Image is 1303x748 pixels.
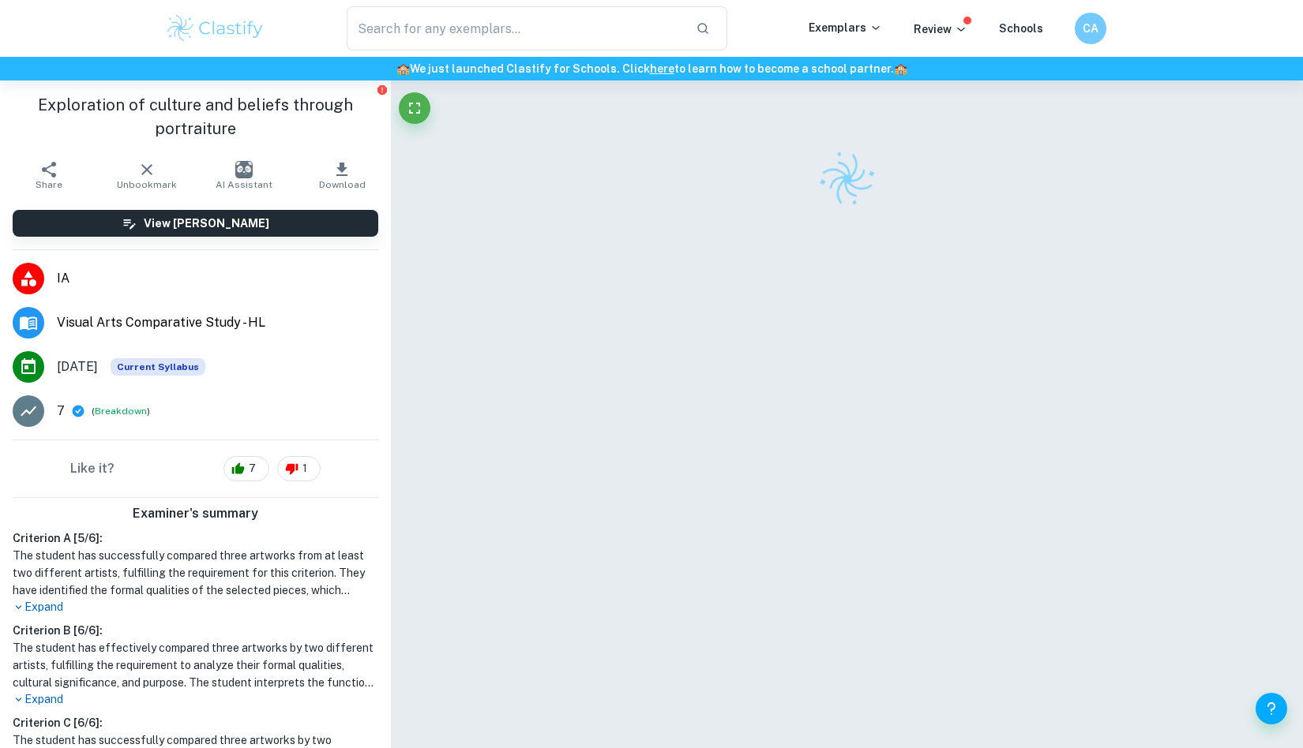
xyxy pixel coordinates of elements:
h1: Exploration of culture and beliefs through portraiture [13,93,378,140]
span: 🏫 [894,62,907,75]
img: AI Assistant [235,161,253,178]
button: Help and Feedback [1256,693,1287,724]
span: AI Assistant [216,179,272,190]
a: Schools [999,22,1043,35]
span: Unbookmark [117,179,177,190]
span: 🏫 [396,62,410,75]
span: Visual Arts Comparative Study - HL [57,313,378,332]
span: Download [319,179,366,190]
span: 1 [294,461,316,477]
h6: Criterion A [ 5 / 6 ]: [13,529,378,547]
span: Current Syllabus [111,358,205,376]
h1: The student has successfully compared three artworks from at least two different artists, fulfill... [13,547,378,599]
span: [DATE] [57,357,98,376]
p: Expand [13,599,378,615]
h6: Criterion C [ 6 / 6 ]: [13,714,378,731]
span: ( ) [92,404,150,419]
p: Expand [13,691,378,708]
button: Fullscreen [399,92,430,124]
button: Report issue [376,84,388,95]
button: Download [293,153,391,197]
p: Review [914,21,967,38]
p: Exemplars [809,19,882,36]
button: View [PERSON_NAME] [13,210,378,237]
a: here [650,62,674,75]
h6: CA [1082,20,1100,37]
h6: Criterion B [ 6 / 6 ]: [13,622,378,639]
input: Search for any exemplars... [347,6,683,50]
div: This exemplar is based on the current syllabus. Feel free to refer to it for inspiration/ideas wh... [111,358,205,376]
button: CA [1075,13,1106,44]
h6: We just launched Clastify for Schools. Click to learn how to become a school partner. [3,60,1300,77]
button: Unbookmark [98,153,196,197]
h1: The student has effectively compared three artworks by two different artists, fulfilling the requ... [13,639,378,691]
button: AI Assistant [196,153,294,197]
div: 7 [223,456,269,481]
span: IA [57,269,378,288]
button: Breakdown [95,404,147,418]
div: 1 [277,456,321,481]
h6: Like it? [70,459,115,478]
h6: View [PERSON_NAME] [144,215,269,232]
p: 7 [57,402,65,421]
span: Share [36,179,62,190]
span: 7 [240,461,265,477]
img: Clastify logo [809,141,885,217]
img: Clastify logo [165,13,265,44]
h6: Examiner's summary [6,504,385,523]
